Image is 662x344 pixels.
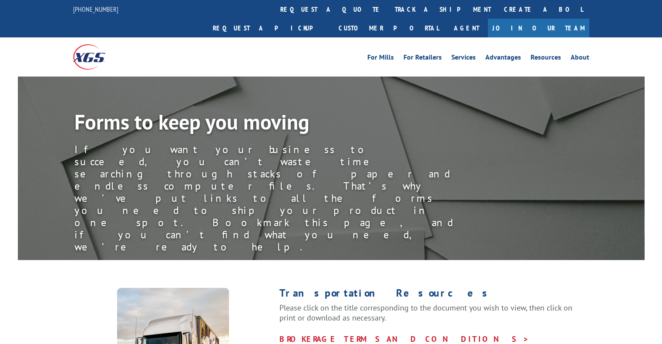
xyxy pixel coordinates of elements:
a: Request a pickup [206,19,332,37]
p: Please click on the title corresponding to the document you wish to view, then click on print or ... [279,303,589,331]
a: Resources [531,54,561,63]
a: Customer Portal [332,19,445,37]
a: For Mills [367,54,394,63]
a: For Retailers [403,54,442,63]
h1: Transportation Resources [279,288,589,303]
a: Agent [445,19,488,37]
a: About [571,54,589,63]
a: Advantages [485,54,521,63]
div: If you want your business to succeed, you can’t waste time searching through stacks of paper and ... [74,144,466,253]
h1: Forms to keep you moving [74,111,466,137]
a: Services [451,54,476,63]
a: [PHONE_NUMBER] [73,5,118,13]
a: BROKERAGE TERMS AND CONDITIONS > [279,334,529,344]
a: Join Our Team [488,19,589,37]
